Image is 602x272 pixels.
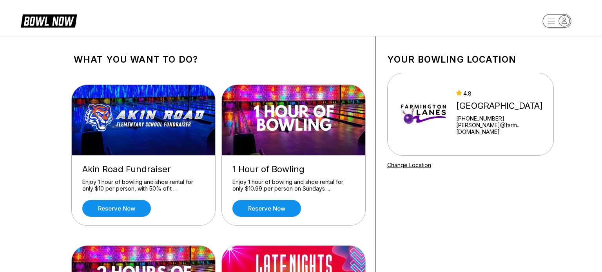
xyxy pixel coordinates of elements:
h1: Your bowling location [387,54,554,65]
img: 1 Hour of Bowling [222,85,366,155]
div: [PHONE_NUMBER] [456,115,550,122]
div: Enjoy 1 hour of bowling and shoe rental for only $10 per person, with 50% of t ... [82,178,205,192]
a: [PERSON_NAME]@farm...[DOMAIN_NAME] [456,122,550,135]
div: 4.8 [456,90,550,97]
img: Farmington Lanes [398,85,449,144]
a: Reserve now [232,200,301,217]
div: Enjoy 1 hour of bowling and shoe rental for only $10.99 per person on Sundays ... [232,178,355,192]
div: 1 Hour of Bowling [232,164,355,175]
h1: What you want to do? [74,54,363,65]
img: Akin Road Fundraiser [72,85,216,155]
a: Change Location [387,162,431,168]
a: Reserve now [82,200,151,217]
div: [GEOGRAPHIC_DATA] [456,101,550,111]
div: Akin Road Fundraiser [82,164,205,175]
